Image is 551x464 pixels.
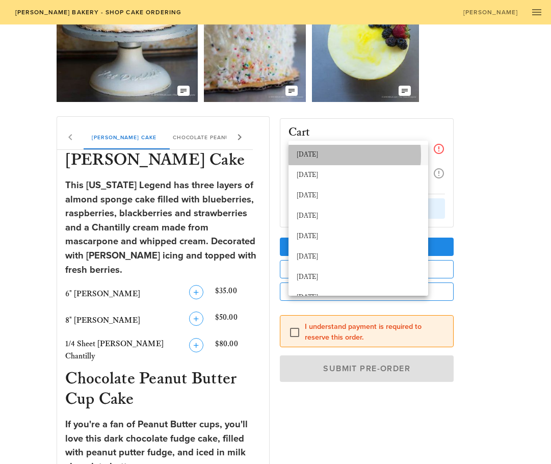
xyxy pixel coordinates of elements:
div: Chocolate Peanut Butter Cup Cake [164,125,296,149]
div: [DATE] [297,192,420,200]
a: [PERSON_NAME] [456,5,524,19]
span: 6" [PERSON_NAME] [65,289,140,299]
input: Preferred Time [288,141,414,154]
button: Make this a Gift [280,282,454,301]
span: Add a Tip [288,243,445,251]
span: 1/4 Sheet [PERSON_NAME] Chantilly [65,339,164,361]
h3: Cart [288,127,310,139]
div: $35.00 [213,283,263,305]
label: I understand payment is required to reserve this order. [305,322,445,342]
a: [PERSON_NAME] Bakery - Shop Cake Ordering [8,5,188,19]
div: [DATE] [297,273,420,281]
span: [PERSON_NAME] Bakery - Shop Cake Ordering [14,9,181,16]
button: Add a Note [280,260,454,278]
div: [PERSON_NAME] Cake [84,125,165,149]
div: $50.00 [213,310,263,332]
h3: Chocolate Peanut Butter Cup Cake [63,369,263,411]
div: [DATE] [297,233,420,241]
div: [DATE] [297,171,420,179]
h3: [PERSON_NAME] Cake [63,150,263,172]
div: [DATE] [297,212,420,220]
div: [DATE] [297,253,420,261]
div: $80.00 [213,336,263,365]
button: Add a Tip [280,238,454,256]
span: Submit Pre-Order [292,364,442,374]
div: This [US_STATE] Legend has three layers of almond sponge cake filled with blueberries, raspberrie... [65,178,261,277]
button: Submit Pre-Order [280,355,454,382]
span: [PERSON_NAME] [463,9,518,16]
div: [DATE] [297,151,420,159]
span: 8" [PERSON_NAME] [65,316,140,325]
div: [DATE] [297,294,420,302]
